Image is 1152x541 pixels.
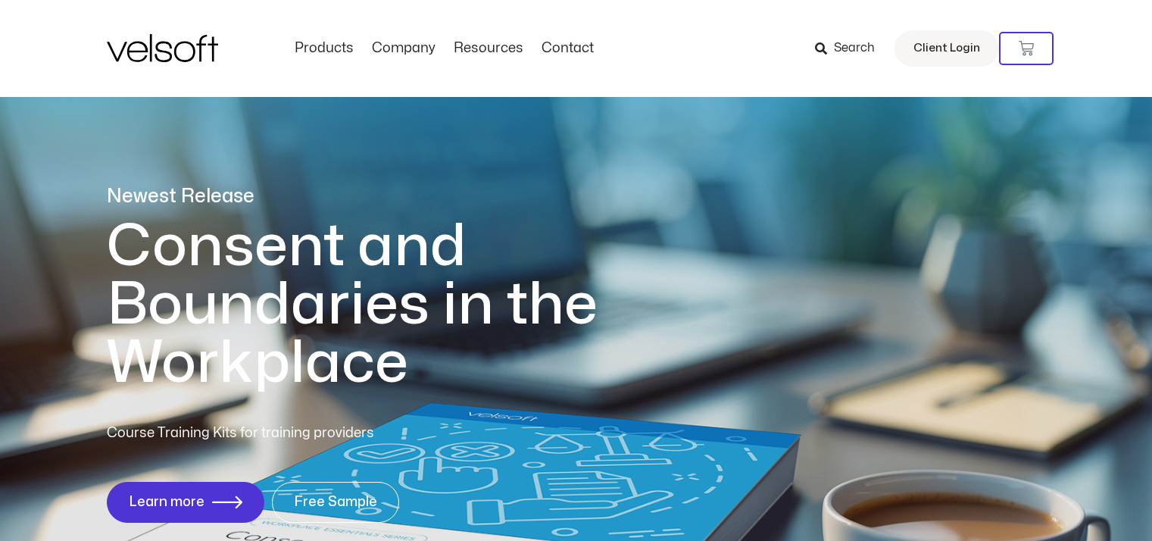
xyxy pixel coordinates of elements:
[286,40,363,57] a: ProductsMenu Toggle
[532,40,603,57] a: ContactMenu Toggle
[445,40,532,57] a: ResourcesMenu Toggle
[107,482,264,523] a: Learn more
[272,482,399,523] a: Free Sample
[834,39,875,58] span: Search
[107,423,484,444] p: Course Training Kits for training providers
[286,40,603,57] nav: Menu
[815,36,885,61] a: Search
[913,39,980,58] span: Client Login
[107,217,660,392] h1: Consent and Boundaries in the Workplace
[107,34,218,62] img: Velsoft Training Materials
[294,495,377,510] span: Free Sample
[129,495,204,510] span: Learn more
[363,40,445,57] a: CompanyMenu Toggle
[894,30,999,67] a: Client Login
[107,183,660,210] p: Newest Release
